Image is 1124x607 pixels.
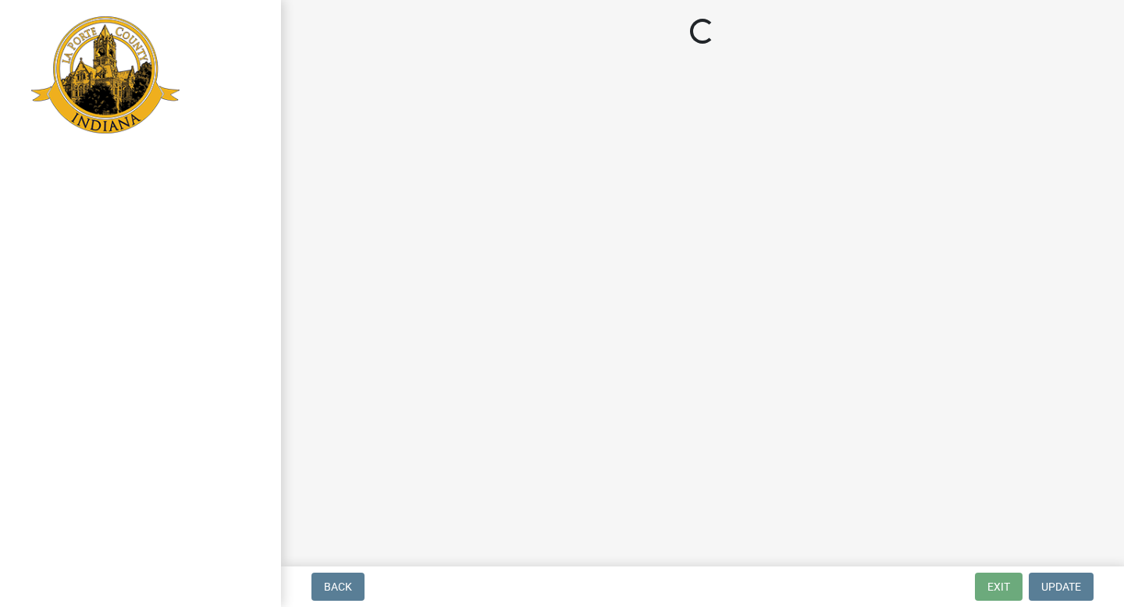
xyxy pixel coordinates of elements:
button: Update [1029,573,1094,601]
button: Exit [975,573,1023,601]
img: La Porte County, Indiana [31,16,180,133]
button: Back [311,573,365,601]
span: Update [1041,580,1081,593]
span: Back [324,580,352,593]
